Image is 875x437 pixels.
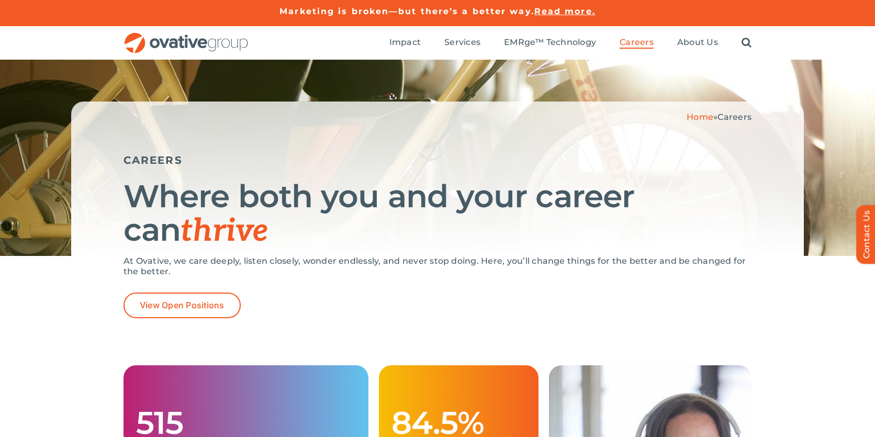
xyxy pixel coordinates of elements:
[124,293,241,318] a: View Open Positions
[181,212,268,250] span: thrive
[389,37,421,48] span: Impact
[124,256,751,277] p: At Ovative, we care deeply, listen closely, wonder endlessly, and never stop doing. Here, you’ll ...
[389,26,751,60] nav: Menu
[504,37,596,48] span: EMRge™ Technology
[124,180,751,248] h1: Where both you and your career can
[444,37,480,48] span: Services
[279,6,534,16] a: Marketing is broken—but there’s a better way.
[389,37,421,49] a: Impact
[677,37,718,48] span: About Us
[140,300,225,310] span: View Open Positions
[534,6,596,16] a: Read more.
[620,37,654,49] a: Careers
[687,112,713,122] a: Home
[620,37,654,48] span: Careers
[687,112,751,122] span: »
[677,37,718,49] a: About Us
[124,31,249,41] a: OG_Full_horizontal_RGB
[444,37,480,49] a: Services
[717,112,751,122] span: Careers
[504,37,596,49] a: EMRge™ Technology
[742,37,751,49] a: Search
[124,154,751,166] h5: CAREERS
